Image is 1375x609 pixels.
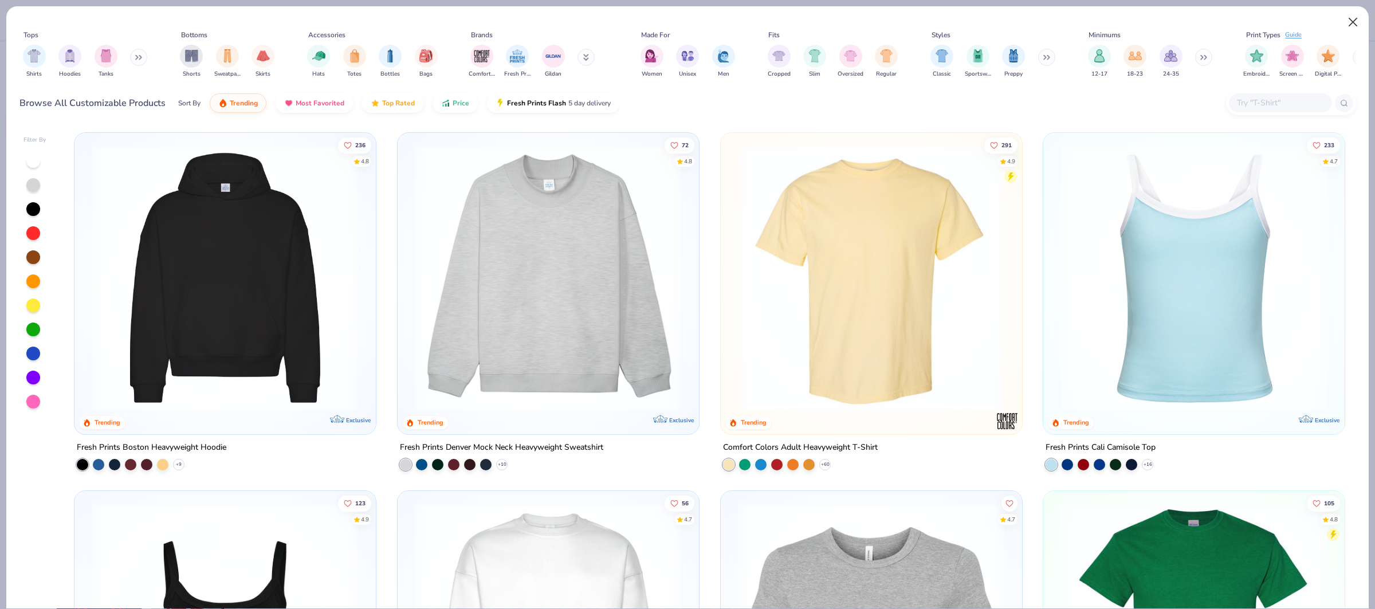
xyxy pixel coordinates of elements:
[1007,515,1015,524] div: 4.7
[19,96,166,110] div: Browse All Customizable Products
[808,49,821,62] img: Slim Image
[346,417,371,424] span: Exclusive
[77,441,226,455] div: Fresh Prints Boston Heavyweight Hoodie
[284,99,293,108] img: most_fav.gif
[214,45,241,78] div: filter for Sweatpants
[1093,49,1106,62] img: 12-17 Image
[400,441,603,455] div: Fresh Prints Denver Mock Neck Heavyweight Sweatshirt
[1002,45,1025,78] div: filter for Preppy
[876,70,897,78] span: Regular
[1250,49,1263,62] img: Embroidery Image
[183,70,201,78] span: Shorts
[1279,45,1306,78] button: filter button
[26,70,42,78] span: Shirts
[95,45,117,78] button: filter button
[276,93,353,113] button: Most Favorited
[930,45,953,78] div: filter for Classic
[338,495,371,511] button: Like
[257,49,270,62] img: Skirts Image
[1160,45,1182,78] div: filter for 24-35
[1236,96,1324,109] input: Try "T-Shirt"
[504,45,531,78] div: filter for Fresh Prints
[355,142,366,148] span: 236
[1279,70,1306,78] span: Screen Print
[1330,157,1338,166] div: 4.7
[1091,70,1107,78] span: 12-17
[1123,45,1146,78] button: filter button
[844,49,857,62] img: Oversized Image
[58,45,81,78] button: filter button
[1123,45,1146,78] div: filter for 18-23
[880,49,893,62] img: Regular Image
[1088,45,1111,78] div: filter for 12-17
[930,45,953,78] button: filter button
[59,70,81,78] span: Hoodies
[1315,45,1341,78] div: filter for Digital Print
[469,70,495,78] span: Comfort Colors
[768,45,791,78] button: filter button
[380,70,400,78] span: Bottles
[641,30,670,40] div: Made For
[1160,45,1182,78] button: filter button
[252,45,274,78] div: filter for Skirts
[178,98,201,108] div: Sort By
[641,45,663,78] button: filter button
[308,30,345,40] div: Accessories
[86,144,364,411] img: 91acfc32-fd48-4d6b-bdad-a4c1a30ac3fc
[1286,49,1299,62] img: Screen Print Image
[1046,441,1156,455] div: Fresh Prints Cali Camisole Top
[568,97,611,110] span: 5 day delivery
[296,99,344,108] span: Most Favorited
[1164,49,1177,62] img: 24-35 Image
[343,45,366,78] button: filter button
[1055,144,1333,411] img: a25d9891-da96-49f3-a35e-76288174bf3a
[1010,144,1288,411] img: e55d29c3-c55d-459c-bfd9-9b1c499ab3c6
[361,157,369,166] div: 4.8
[682,142,689,148] span: 72
[1001,495,1017,511] button: Like
[712,45,735,78] div: filter for Men
[1279,45,1306,78] div: filter for Screen Print
[230,99,258,108] span: Trending
[684,157,692,166] div: 4.8
[361,515,369,524] div: 4.9
[838,45,863,78] button: filter button
[371,99,380,108] img: TopRated.gif
[1089,30,1121,40] div: Minimums
[803,45,826,78] button: filter button
[768,45,791,78] div: filter for Cropped
[1315,417,1339,424] span: Exclusive
[312,70,325,78] span: Hats
[415,45,438,78] button: filter button
[1001,142,1012,148] span: 291
[382,99,415,108] span: Top Rated
[509,48,526,65] img: Fresh Prints Image
[768,70,791,78] span: Cropped
[1315,45,1341,78] button: filter button
[364,144,643,411] img: d4a37e75-5f2b-4aef-9a6e-23330c63bbc0
[181,30,207,40] div: Bottoms
[348,49,361,62] img: Totes Image
[1129,49,1142,62] img: 18-23 Image
[681,49,694,62] img: Unisex Image
[875,45,898,78] button: filter button
[362,93,423,113] button: Top Rated
[23,30,38,40] div: Tops
[433,93,478,113] button: Price
[1007,49,1020,62] img: Preppy Image
[542,45,565,78] div: filter for Gildan
[58,45,81,78] div: filter for Hoodies
[23,136,46,144] div: Filter By
[1325,500,1335,506] span: 105
[1243,45,1270,78] button: filter button
[1007,157,1015,166] div: 4.9
[1144,461,1152,468] span: + 16
[504,70,531,78] span: Fresh Prints
[453,99,469,108] span: Price
[1163,70,1179,78] span: 24-35
[307,45,330,78] button: filter button
[682,500,689,506] span: 56
[665,495,694,511] button: Like
[803,45,826,78] div: filter for Slim
[343,45,366,78] div: filter for Totes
